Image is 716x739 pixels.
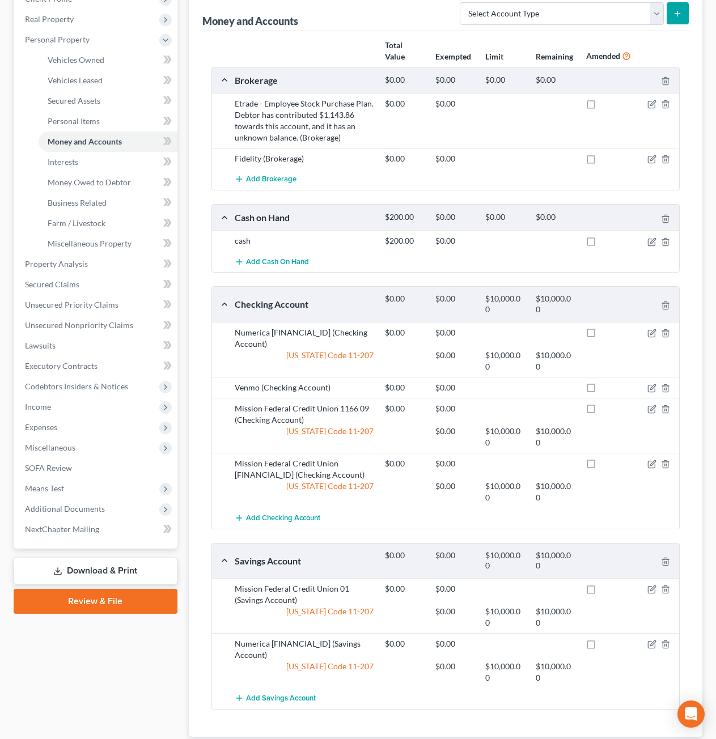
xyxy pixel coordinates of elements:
[430,638,480,649] div: $0.00
[25,402,51,411] span: Income
[480,606,529,628] div: $10,000.00
[379,98,429,109] div: $0.00
[229,555,379,567] div: Savings Account
[235,169,296,190] button: Add Brokerage
[480,350,529,372] div: $10,000.00
[530,481,580,503] div: $10,000.00
[530,606,580,628] div: $10,000.00
[16,335,177,356] a: Lawsuits
[430,294,480,315] div: $0.00
[39,131,177,152] a: Money and Accounts
[246,175,296,184] span: Add Brokerage
[430,458,480,469] div: $0.00
[229,382,379,393] div: Venmo (Checking Account)
[25,300,118,309] span: Unsecured Priority Claims
[39,70,177,91] a: Vehicles Leased
[379,294,429,315] div: $0.00
[39,50,177,70] a: Vehicles Owned
[485,52,503,61] strong: Limit
[430,235,480,247] div: $0.00
[25,279,79,289] span: Secured Claims
[430,98,480,109] div: $0.00
[530,212,580,223] div: $0.00
[25,320,133,330] span: Unsecured Nonpriority Claims
[530,350,580,372] div: $10,000.00
[379,153,429,164] div: $0.00
[379,403,429,414] div: $0.00
[202,14,298,28] div: Money and Accounts
[16,295,177,315] a: Unsecured Priority Claims
[229,403,379,426] div: Mission Federal Credit Union 1166 09 (Checking Account)
[229,426,379,448] div: [US_STATE] Code 11-207
[430,403,480,414] div: $0.00
[229,98,379,143] div: Etrade - Employee Stock Purchase Plan. Debtor has contributed $1,143.86 towards this account, and...
[480,294,529,315] div: $10,000.00
[379,212,429,223] div: $200.00
[25,524,99,534] span: NextChapter Mailing
[435,52,471,61] strong: Exempted
[16,274,177,295] a: Secured Claims
[229,606,379,628] div: [US_STATE] Code 11-207
[530,75,580,86] div: $0.00
[430,550,480,571] div: $0.00
[430,426,480,448] div: $0.00
[235,688,316,709] button: Add Savings Account
[25,483,64,493] span: Means Test
[229,661,379,683] div: [US_STATE] Code 11-207
[246,513,320,523] span: Add Checking Account
[25,14,74,24] span: Real Property
[48,239,132,248] span: Miscellaneous Property
[480,212,529,223] div: $0.00
[536,52,573,61] strong: Remaining
[430,661,480,683] div: $0.00
[235,251,309,272] button: Add Cash on Hand
[586,51,620,61] strong: Amended
[430,327,480,338] div: $0.00
[480,550,529,571] div: $10,000.00
[25,422,57,432] span: Expenses
[430,153,480,164] div: $0.00
[229,235,379,247] div: cash
[39,91,177,111] a: Secured Assets
[379,75,429,86] div: $0.00
[25,341,56,350] span: Lawsuits
[14,589,177,614] a: Review & File
[39,111,177,131] a: Personal Items
[430,212,480,223] div: $0.00
[16,254,177,274] a: Property Analysis
[235,508,320,529] button: Add Checking Account
[379,638,429,649] div: $0.00
[25,361,98,371] span: Executory Contracts
[246,257,309,266] span: Add Cash on Hand
[25,504,105,513] span: Additional Documents
[229,153,379,164] div: Fidelity (Brokerage)
[48,157,78,167] span: Interests
[48,96,100,105] span: Secured Assets
[48,218,105,228] span: Farm / Livestock
[48,137,122,146] span: Money and Accounts
[430,350,480,372] div: $0.00
[480,426,529,448] div: $10,000.00
[430,75,480,86] div: $0.00
[16,356,177,376] a: Executory Contracts
[379,550,429,571] div: $0.00
[480,75,529,86] div: $0.00
[379,235,429,247] div: $200.00
[530,294,580,315] div: $10,000.00
[379,327,429,338] div: $0.00
[229,211,379,223] div: Cash on Hand
[16,458,177,478] a: SOFA Review
[16,315,177,335] a: Unsecured Nonpriority Claims
[246,694,316,703] span: Add Savings Account
[25,381,128,391] span: Codebtors Insiders & Notices
[39,193,177,213] a: Business Related
[39,213,177,233] a: Farm / Livestock
[430,382,480,393] div: $0.00
[430,583,480,594] div: $0.00
[677,700,705,728] div: Open Intercom Messenger
[48,116,100,126] span: Personal Items
[530,426,580,448] div: $10,000.00
[229,74,379,86] div: Brokerage
[229,298,379,310] div: Checking Account
[430,606,480,628] div: $0.00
